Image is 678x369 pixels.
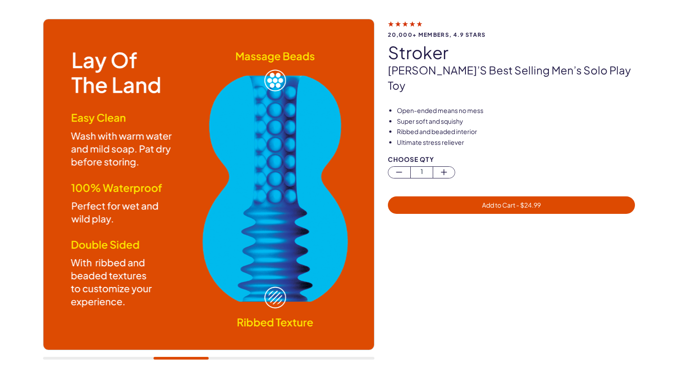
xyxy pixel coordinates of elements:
[388,20,635,38] a: 20,000+ members, 4.9 stars
[388,156,635,163] div: Choose Qty
[515,201,541,209] span: - $ 24.99
[397,117,635,126] li: Super soft and squishy
[388,63,635,93] p: [PERSON_NAME]’s best selling men’s solo play toy
[397,106,635,115] li: Open-ended means no mess
[43,19,374,350] img: stroker
[388,43,635,62] h1: stroker
[397,138,635,147] li: Ultimate stress reliever
[388,32,635,38] span: 20,000+ members, 4.9 stars
[397,127,635,136] li: Ribbed and beaded interior
[411,167,433,177] span: 1
[388,196,635,214] button: Add to Cart - $24.99
[482,201,541,209] span: Add to Cart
